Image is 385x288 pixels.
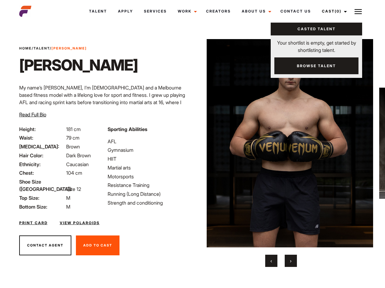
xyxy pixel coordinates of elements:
[355,8,362,15] img: Burger icon
[271,35,362,54] p: Your shortlist is empty, get started by shortlisting talent.
[290,258,291,264] span: Next
[108,126,147,132] strong: Sporting Abilities
[19,126,65,133] span: Height:
[275,3,316,20] a: Contact Us
[201,3,236,20] a: Creators
[19,161,65,168] span: Ethnicity:
[66,144,80,150] span: Brown
[335,9,341,13] span: (0)
[108,146,189,154] li: Gymnasium
[66,204,70,210] span: M
[19,152,65,159] span: Hair Color:
[66,152,91,159] span: Dark Brown
[66,135,80,141] span: 79 cm
[19,143,65,150] span: [MEDICAL_DATA]:
[112,3,138,20] a: Apply
[84,3,112,20] a: Talent
[271,23,362,35] a: Casted Talent
[19,5,31,17] img: cropped-aefm-brand-fav-22-square.png
[108,190,189,198] li: Running (Long Distance)
[172,3,201,20] a: Work
[19,178,65,193] span: Shoe Size ([GEOGRAPHIC_DATA]):
[19,194,65,202] span: Top Size:
[19,169,65,177] span: Chest:
[19,111,46,118] span: Read Full Bio
[138,3,172,20] a: Services
[316,3,351,20] a: Cast(0)
[19,46,32,50] a: Home
[34,46,50,50] a: Talent
[19,46,87,51] span: / /
[108,173,189,180] li: Motorsports
[66,170,82,176] span: 104 cm
[60,220,100,226] a: View Polaroids
[52,46,87,50] strong: [PERSON_NAME]
[270,258,272,264] span: Previous
[274,57,358,74] a: Browse Talent
[19,84,189,150] p: My name’s [PERSON_NAME], I’m [DEMOGRAPHIC_DATA] and a Melbourne based fitness model with a lifelo...
[19,134,65,141] span: Waist:
[76,235,119,256] button: Add To Cast
[108,138,189,145] li: AFL
[19,220,48,226] a: Print Card
[19,203,65,210] span: Bottom Size:
[108,199,189,206] li: Strength and conditioning
[108,155,189,162] li: HIIT
[19,235,71,256] button: Contact Agent
[66,126,81,132] span: 181 cm
[66,195,70,201] span: M
[108,181,189,189] li: Resistance Training
[66,186,81,192] span: Size 12
[236,3,275,20] a: About Us
[83,243,112,247] span: Add To Cast
[108,164,189,171] li: Martial arts
[66,161,89,167] span: Caucasian
[19,111,46,118] button: Read Full Bio
[19,56,138,74] h1: [PERSON_NAME]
